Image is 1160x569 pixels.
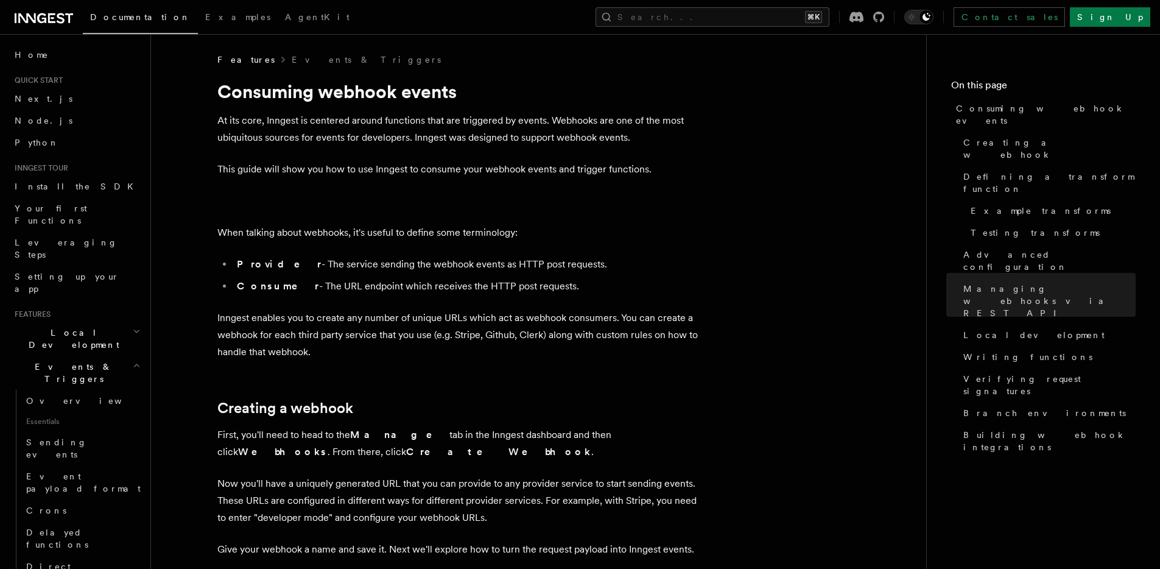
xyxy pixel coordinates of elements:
[954,7,1065,27] a: Contact sales
[217,54,275,66] span: Features
[971,205,1111,217] span: Example transforms
[21,390,143,412] a: Overview
[10,197,143,231] a: Your first Functions
[10,266,143,300] a: Setting up your app
[198,4,278,33] a: Examples
[237,280,319,292] strong: Consumer
[958,346,1136,368] a: Writing functions
[963,171,1136,195] span: Defining a transform function
[963,373,1136,397] span: Verifying request signatures
[963,351,1092,363] span: Writing functions
[15,94,72,104] span: Next.js
[278,4,357,33] a: AgentKit
[21,431,143,465] a: Sending events
[10,356,143,390] button: Events & Triggers
[10,309,51,319] span: Features
[958,244,1136,278] a: Advanced configuration
[285,12,350,22] span: AgentKit
[21,412,143,431] span: Essentials
[15,182,141,191] span: Install the SDK
[233,278,705,295] li: - The URL endpoint which receives the HTTP post requests.
[805,11,822,23] kbd: ⌘K
[958,278,1136,324] a: Managing webhooks via REST API
[90,12,191,22] span: Documentation
[350,429,449,440] strong: Manage
[26,437,87,459] span: Sending events
[958,368,1136,402] a: Verifying request signatures
[406,446,591,458] strong: Create Webhook
[956,102,1136,127] span: Consuming webhook events
[10,88,143,110] a: Next.js
[217,541,705,558] p: Give your webhook a name and save it. Next we'll explore how to turn the request payload into Inn...
[966,222,1136,244] a: Testing transforms
[26,528,88,550] span: Delayed functions
[1070,7,1150,27] a: Sign Up
[21,521,143,556] a: Delayed functions
[205,12,270,22] span: Examples
[963,136,1136,161] span: Creating a webhook
[237,258,322,270] strong: Provider
[951,97,1136,132] a: Consuming webhook events
[10,175,143,197] a: Install the SDK
[958,132,1136,166] a: Creating a webhook
[958,324,1136,346] a: Local development
[217,161,705,178] p: This guide will show you how to use Inngest to consume your webhook events and trigger functions.
[217,309,705,361] p: Inngest enables you to create any number of unique URLs which act as webhook consumers. You can c...
[963,329,1105,341] span: Local development
[10,361,133,385] span: Events & Triggers
[217,112,705,146] p: At its core, Inngest is centered around functions that are triggered by events. Webhooks are one ...
[958,402,1136,424] a: Branch environments
[10,44,143,66] a: Home
[238,446,328,458] strong: Webhooks
[15,138,59,147] span: Python
[217,80,705,102] h1: Consuming webhook events
[217,224,705,241] p: When talking about webhooks, it's useful to define some terminology:
[596,7,829,27] button: Search...⌘K
[26,472,141,493] span: Event payload format
[10,327,133,351] span: Local Development
[10,163,68,173] span: Inngest tour
[15,272,119,294] span: Setting up your app
[15,203,87,225] span: Your first Functions
[10,132,143,154] a: Python
[958,424,1136,458] a: Building webhook integrations
[963,407,1126,419] span: Branch environments
[83,4,198,34] a: Documentation
[217,475,705,526] p: Now you'll have a uniquely generated URL that you can provide to any provider service to start se...
[904,10,933,24] button: Toggle dark mode
[15,49,49,61] span: Home
[21,500,143,521] a: Crons
[233,256,705,273] li: - The service sending the webhook events as HTTP post requests.
[963,429,1136,453] span: Building webhook integrations
[10,110,143,132] a: Node.js
[217,426,705,461] p: First, you'll need to head to the tab in the Inngest dashboard and then click . From there, click .
[26,396,152,406] span: Overview
[951,78,1136,97] h4: On this page
[217,400,353,417] a: Creating a webhook
[966,200,1136,222] a: Example transforms
[292,54,441,66] a: Events & Triggers
[26,506,66,515] span: Crons
[15,238,118,260] span: Leveraging Steps
[10,322,143,356] button: Local Development
[963,283,1136,319] span: Managing webhooks via REST API
[958,166,1136,200] a: Defining a transform function
[15,116,72,125] span: Node.js
[10,231,143,266] a: Leveraging Steps
[963,249,1136,273] span: Advanced configuration
[10,76,63,85] span: Quick start
[971,227,1100,239] span: Testing transforms
[21,465,143,500] a: Event payload format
